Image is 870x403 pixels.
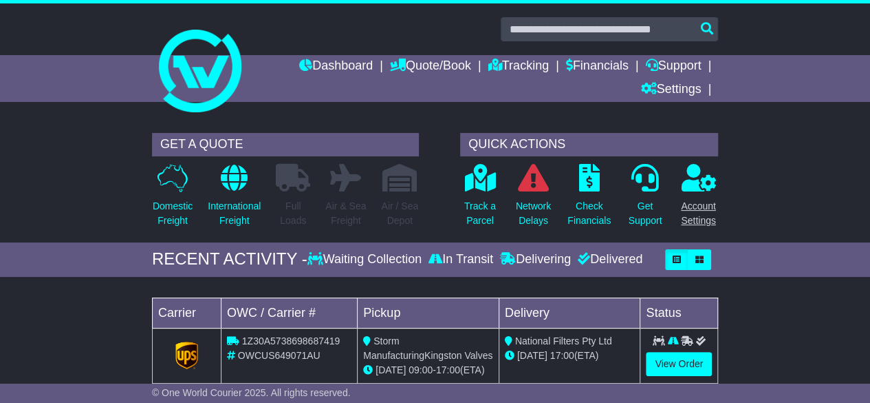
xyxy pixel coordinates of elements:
[425,252,497,267] div: In Transit
[574,252,642,267] div: Delivered
[550,350,574,361] span: 17:00
[152,249,307,269] div: RECENT ACTIVITY -
[175,342,199,369] img: GetCarrierServiceLogo
[645,55,701,79] a: Support
[628,199,662,228] p: Get Support
[680,163,717,236] a: AccountSettings
[208,199,261,228] p: International Freight
[276,199,310,228] p: Full Loads
[497,252,574,267] div: Delivering
[488,55,549,79] a: Tracking
[515,335,612,347] span: National Filters Pty Ltd
[567,163,611,236] a: CheckFinancials
[640,298,718,328] td: Status
[238,350,320,361] span: OWCUS649071AU
[325,199,366,228] p: Air & Sea Freight
[640,79,701,102] a: Settings
[460,133,718,156] div: QUICK ACTIONS
[152,387,351,398] span: © One World Courier 2025. All rights reserved.
[516,199,551,228] p: Network Delays
[299,55,373,79] a: Dashboard
[567,199,611,228] p: Check Financials
[436,364,460,375] span: 17:00
[409,364,433,375] span: 09:00
[307,252,425,267] div: Waiting Collection
[517,350,547,361] span: [DATE]
[681,199,716,228] p: Account Settings
[390,55,471,79] a: Quote/Book
[207,163,261,236] a: InternationalFreight
[376,364,406,375] span: [DATE]
[363,335,492,361] span: Storm ManufacturingKingston Valves
[566,55,629,79] a: Financials
[464,199,496,228] p: Track a Parcel
[242,335,340,347] span: 1Z30A5738698687419
[363,363,493,378] div: - (ETA)
[464,163,497,236] a: Track aParcel
[646,352,712,376] a: View Order
[153,199,193,228] p: Domestic Freight
[221,298,357,328] td: OWC / Carrier #
[358,298,499,328] td: Pickup
[627,163,662,236] a: GetSupport
[152,133,419,156] div: GET A QUOTE
[499,298,640,328] td: Delivery
[515,163,552,236] a: NetworkDelays
[152,298,221,328] td: Carrier
[505,349,635,363] div: (ETA)
[381,199,418,228] p: Air / Sea Depot
[152,163,193,236] a: DomesticFreight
